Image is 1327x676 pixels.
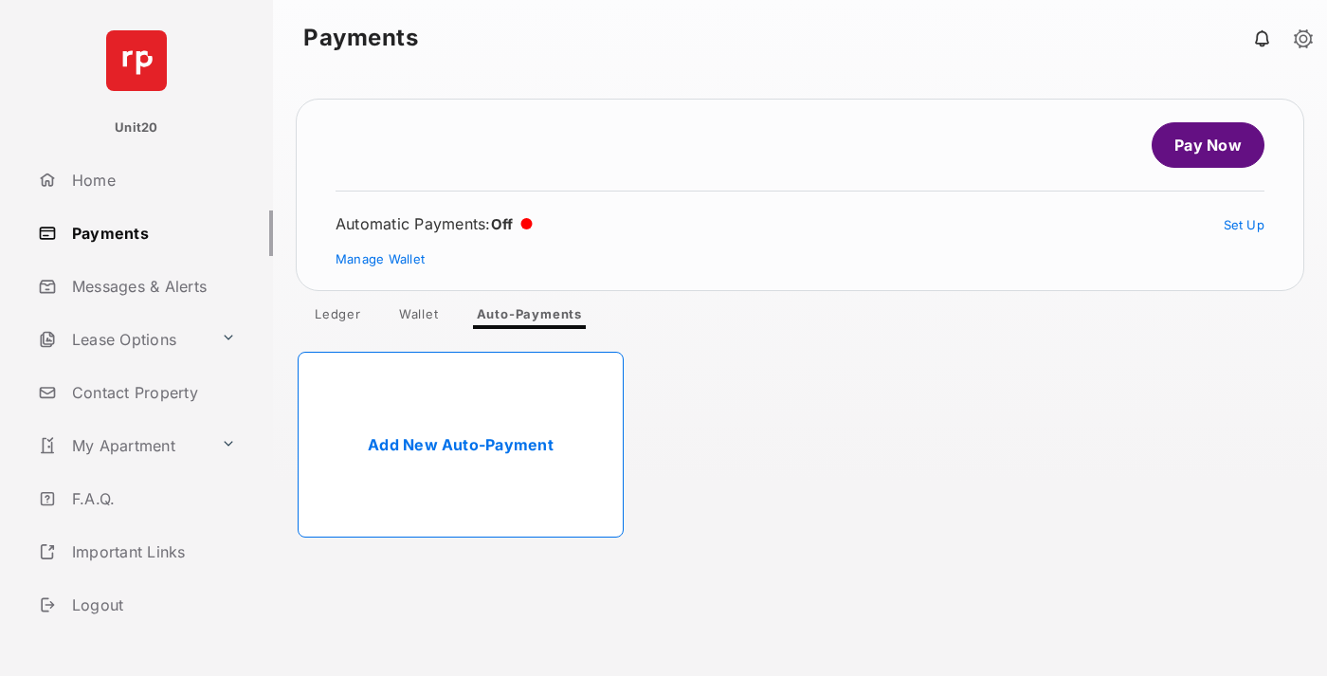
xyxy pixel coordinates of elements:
[30,423,213,468] a: My Apartment
[30,582,273,628] a: Logout
[30,370,273,415] a: Contact Property
[303,27,418,49] strong: Payments
[300,306,376,329] a: Ledger
[115,119,158,137] p: Unit20
[384,306,454,329] a: Wallet
[30,476,273,521] a: F.A.Q.
[336,251,425,266] a: Manage Wallet
[30,157,273,203] a: Home
[106,30,167,91] img: svg+xml;base64,PHN2ZyB4bWxucz0iaHR0cDovL3d3dy53My5vcmcvMjAwMC9zdmciIHdpZHRoPSI2NCIgaGVpZ2h0PSI2NC...
[30,529,244,575] a: Important Links
[30,210,273,256] a: Payments
[336,214,533,233] div: Automatic Payments :
[30,317,213,362] a: Lease Options
[462,306,597,329] a: Auto-Payments
[298,352,624,538] a: Add New Auto-Payment
[1224,217,1265,232] a: Set Up
[491,215,514,233] span: Off
[30,264,273,309] a: Messages & Alerts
